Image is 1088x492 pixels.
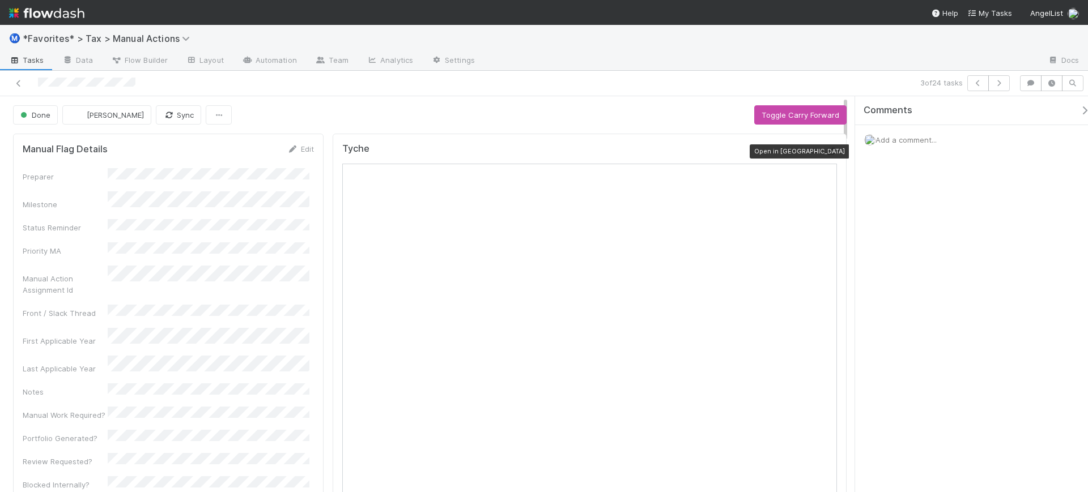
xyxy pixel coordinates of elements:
[9,3,84,23] img: logo-inverted-e16ddd16eac7371096b0.svg
[306,52,358,70] a: Team
[23,222,108,233] div: Status Reminder
[23,245,108,256] div: Priority MA
[23,456,108,467] div: Review Requested?
[23,386,108,397] div: Notes
[967,7,1012,19] a: My Tasks
[23,33,195,44] span: *Favorites* > Tax > Manual Actions
[23,144,108,155] h5: Manual Flag Details
[177,52,233,70] a: Layout
[967,8,1012,18] span: My Tasks
[23,199,108,210] div: Milestone
[342,143,369,155] h5: Tyche
[23,273,108,296] div: Manual Action Assignment Id
[358,52,422,70] a: Analytics
[23,409,108,421] div: Manual Work Required?
[931,7,958,19] div: Help
[1068,8,1079,19] img: avatar_711f55b7-5a46-40da-996f-bc93b6b86381.png
[23,171,108,182] div: Preparer
[102,52,177,70] a: Flow Builder
[422,52,484,70] a: Settings
[156,105,201,125] button: Sync
[23,433,108,444] div: Portfolio Generated?
[287,144,314,153] a: Edit
[23,335,108,346] div: First Applicable Year
[111,54,168,66] span: Flow Builder
[23,479,108,490] div: Blocked Internally?
[9,54,44,66] span: Tasks
[23,307,108,319] div: Front / Slack Thread
[864,105,912,116] span: Comments
[875,135,937,144] span: Add a comment...
[1039,52,1088,70] a: Docs
[53,52,102,70] a: Data
[9,33,20,43] span: Ⓜ️
[1030,8,1063,18] span: AngelList
[87,110,144,119] span: [PERSON_NAME]
[23,363,108,374] div: Last Applicable Year
[754,105,847,125] button: Toggle Carry Forward
[864,134,875,146] img: avatar_711f55b7-5a46-40da-996f-bc93b6b86381.png
[72,109,83,121] img: avatar_66854b90-094e-431f-b713-6ac88429a2b8.png
[920,77,963,88] span: 3 of 24 tasks
[62,105,151,125] button: [PERSON_NAME]
[233,52,306,70] a: Automation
